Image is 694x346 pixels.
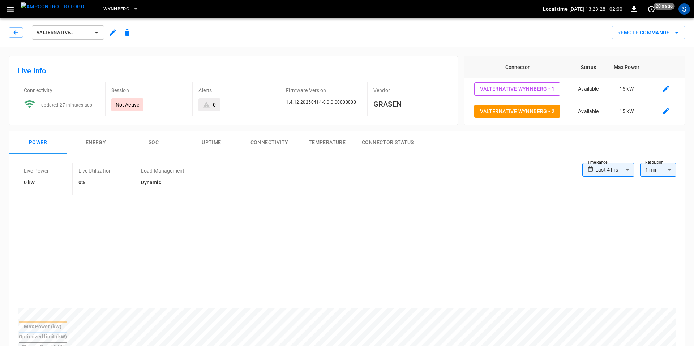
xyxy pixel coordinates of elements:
[9,131,67,154] button: Power
[571,56,606,78] th: Status
[183,131,240,154] button: Uptime
[78,167,112,174] p: Live Utilization
[78,179,112,187] h6: 0%
[571,78,606,100] td: Available
[240,131,298,154] button: Connectivity
[464,56,571,78] th: Connector
[474,82,560,96] button: Valternative Wynnberg - 1
[21,2,85,11] img: ampcontrol.io logo
[678,3,690,15] div: profile-icon
[213,101,216,108] div: 0
[606,56,647,78] th: Max Power
[286,100,356,105] span: 1.4.12.20250414-0.0.0.00000000
[640,163,676,177] div: 1 min
[569,5,622,13] p: [DATE] 13:23:28 +02:00
[24,179,49,187] h6: 0 kW
[37,29,90,37] span: Valternative Wynnberg
[41,103,93,108] span: updated 27 minutes ago
[373,87,449,94] p: Vendor
[141,167,184,174] p: Load Management
[103,5,129,13] span: Wynnberg
[646,3,657,15] button: set refresh interval
[24,167,49,174] p: Live Power
[298,131,356,154] button: Temperature
[373,98,449,110] h6: GRASEN
[464,56,685,122] table: connector table
[606,100,647,123] td: 15 kW
[654,3,675,10] span: 20 s ago
[198,87,274,94] p: Alerts
[571,100,606,123] td: Available
[18,65,449,77] h6: Live Info
[286,87,361,94] p: Firmware Version
[125,131,183,154] button: SOC
[100,2,142,16] button: Wynnberg
[612,26,685,39] div: remote commands options
[645,160,663,165] label: Resolution
[32,25,104,40] button: Valternative Wynnberg
[111,87,187,94] p: Session
[356,131,419,154] button: Connector Status
[612,26,685,39] button: Remote Commands
[595,163,634,177] div: Last 4 hrs
[606,78,647,100] td: 15 kW
[474,105,560,118] button: Valternative Wynnberg - 2
[587,160,608,165] label: Time Range
[141,179,184,187] h6: Dynamic
[67,131,125,154] button: Energy
[24,87,99,94] p: Connectivity
[116,101,140,108] p: Not Active
[543,5,568,13] p: Local time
